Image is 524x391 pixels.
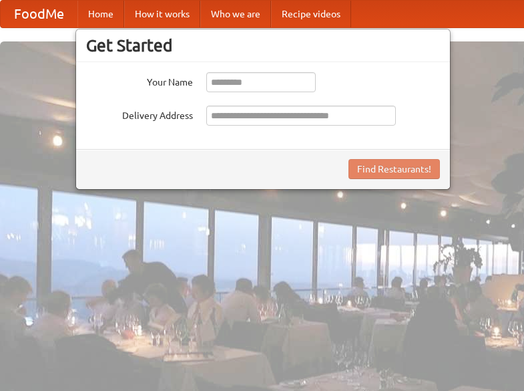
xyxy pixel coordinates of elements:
[200,1,271,27] a: Who we are
[86,72,193,89] label: Your Name
[86,35,440,55] h3: Get Started
[1,1,77,27] a: FoodMe
[271,1,351,27] a: Recipe videos
[124,1,200,27] a: How it works
[77,1,124,27] a: Home
[86,106,193,122] label: Delivery Address
[348,159,440,179] button: Find Restaurants!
